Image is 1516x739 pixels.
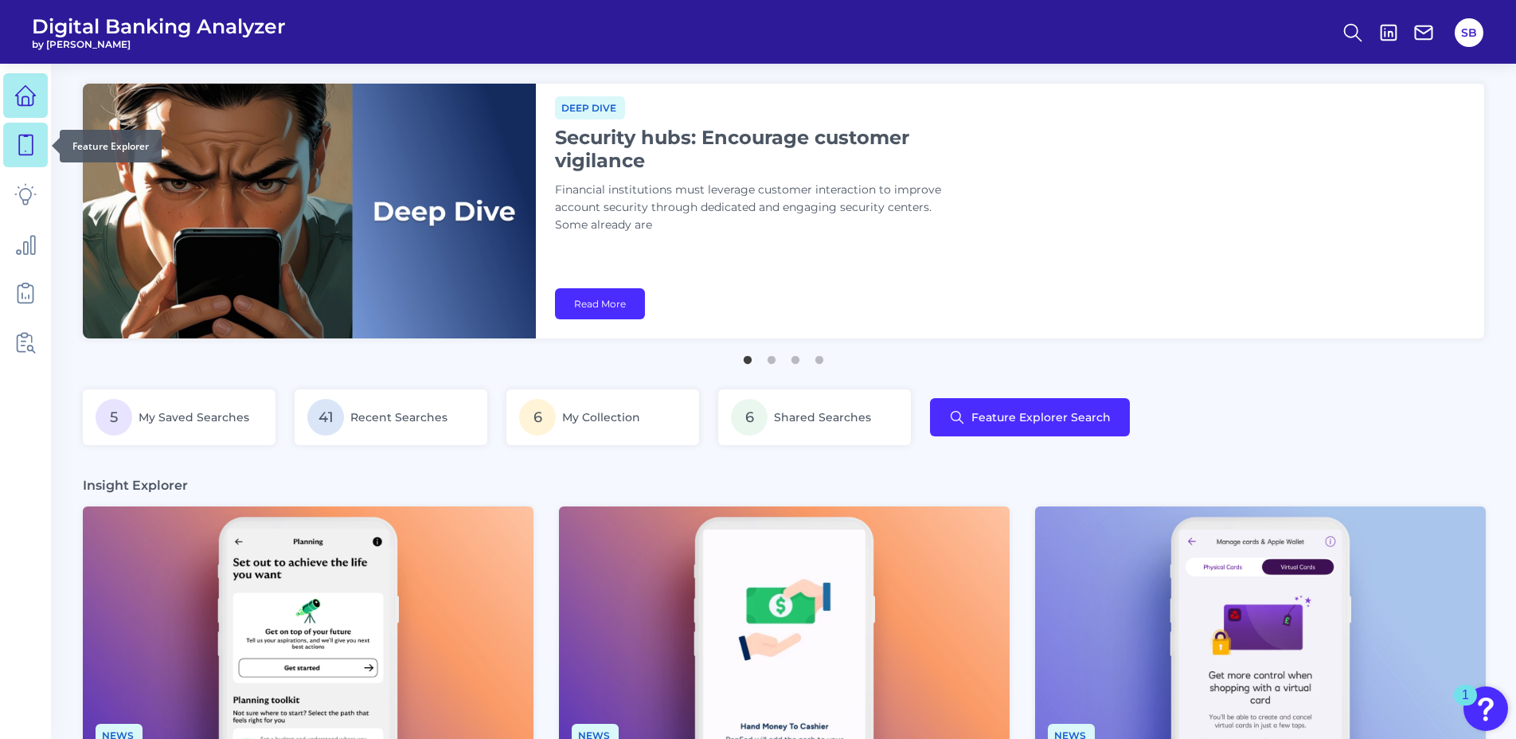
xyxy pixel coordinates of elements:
button: SB [1455,18,1483,47]
button: Open Resource Center, 1 new notification [1463,686,1508,731]
span: 41 [307,399,344,436]
span: My Saved Searches [139,410,249,424]
a: 5My Saved Searches [83,389,275,445]
span: by [PERSON_NAME] [32,38,286,50]
button: 1 [740,348,756,364]
span: My Collection [562,410,640,424]
img: bannerImg [83,84,536,338]
span: Recent Searches [350,410,447,424]
span: 6 [519,399,556,436]
button: Feature Explorer Search [930,398,1130,436]
span: Deep dive [555,96,625,119]
div: Feature Explorer [60,130,162,162]
a: 6Shared Searches [718,389,911,445]
button: 2 [764,348,779,364]
p: Financial institutions must leverage customer interaction to improve account security through ded... [555,182,953,234]
a: Read More [555,288,645,319]
a: 6My Collection [506,389,699,445]
h3: Insight Explorer [83,477,188,494]
a: 41Recent Searches [295,389,487,445]
button: 4 [811,348,827,364]
button: 3 [787,348,803,364]
span: 6 [731,399,768,436]
span: Digital Banking Analyzer [32,14,286,38]
a: Deep dive [555,100,625,115]
span: Shared Searches [774,410,871,424]
span: Feature Explorer Search [971,411,1111,424]
h1: Security hubs: Encourage customer vigilance [555,126,953,172]
span: 5 [96,399,132,436]
div: 1 [1462,695,1469,716]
